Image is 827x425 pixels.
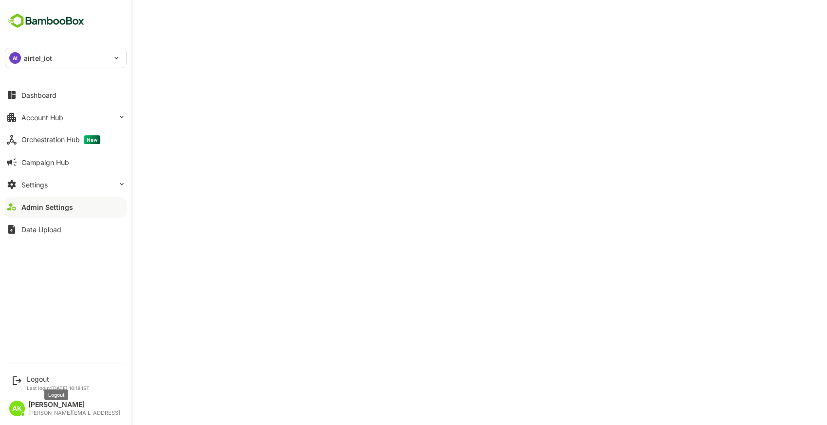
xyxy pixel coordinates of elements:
img: BambooboxFullLogoMark.5f36c76dfaba33ec1ec1367b70bb1252.svg [5,12,87,30]
button: Settings [5,175,127,194]
span: New [84,135,100,144]
button: Orchestration HubNew [5,130,127,149]
div: Logout [27,375,90,383]
button: Account Hub [5,108,127,127]
button: Admin Settings [5,197,127,217]
div: Campaign Hub [21,158,69,166]
button: Dashboard [5,85,127,105]
div: AK [9,401,25,416]
div: [PERSON_NAME] [28,401,120,409]
div: Settings [21,181,48,189]
p: airtel_iot [24,53,52,63]
div: Data Upload [21,225,61,234]
button: Campaign Hub [5,152,127,172]
div: Account Hub [21,113,63,122]
div: AIairtel_iot [5,48,126,68]
div: Orchestration Hub [21,135,100,144]
div: [PERSON_NAME][EMAIL_ADDRESS] [28,410,120,416]
div: Admin Settings [21,203,73,211]
div: Dashboard [21,91,56,99]
p: Last login: [DATE] 16:18 IST [27,385,90,391]
div: AI [9,52,21,64]
button: Data Upload [5,220,127,239]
